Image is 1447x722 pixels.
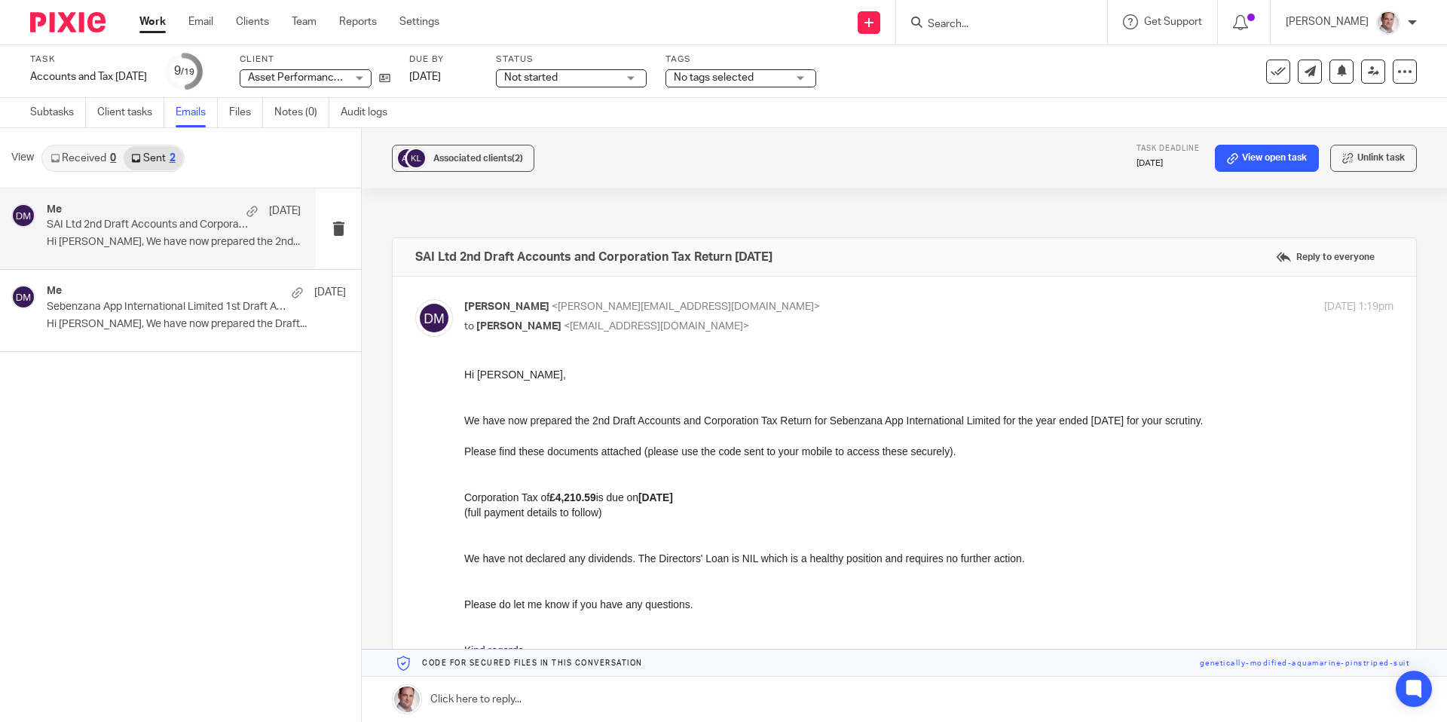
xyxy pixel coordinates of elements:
label: Status [496,54,647,66]
a: Settings [399,14,439,29]
div: Accounts and Tax 28 Feb 2025 [30,69,147,84]
a: Files [229,98,263,127]
label: Reply to everyone [1272,246,1378,268]
a: Work [139,14,166,29]
input: Search [926,18,1062,32]
span: Get Support [1144,17,1202,27]
p: [DATE] [1136,158,1200,170]
a: Emails [176,98,218,127]
span: Associated clients [433,154,523,163]
p: [DATE] [269,203,301,219]
img: Pixie [30,12,106,32]
h4: Me [47,285,62,298]
div: 2 [170,153,176,164]
img: Munro%20Partners-3202.jpg [1376,11,1400,35]
img: svg%3E [415,299,453,337]
label: Tags [665,54,816,66]
span: No tags selected [674,72,754,83]
h4: SAI Ltd 2nd Draft Accounts and Corporation Tax Return [DATE] [415,249,772,265]
a: Notes (0) [274,98,329,127]
img: svg%3E [405,147,427,170]
a: Subtasks [30,98,86,127]
div: 9 [174,63,194,80]
a: Team [292,14,317,29]
p: [PERSON_NAME] [1286,14,1369,29]
span: View [11,150,34,166]
strong: £4,210.59 [85,124,132,136]
span: Not started [504,72,558,83]
a: Clients [236,14,269,29]
a: Client tasks [97,98,164,127]
img: svg%3E [11,285,35,309]
p: Hi [PERSON_NAME], We have now prepared the Draft... [47,318,346,331]
label: Client [240,54,390,66]
h4: Me [47,203,62,216]
p: [DATE] [314,285,346,300]
label: Task [30,54,147,66]
small: /19 [181,68,194,76]
a: Audit logs [341,98,399,127]
a: Reports [339,14,377,29]
button: Associated clients(2) [392,145,534,172]
p: SAI Ltd 2nd Draft Accounts and Corporation Tax Return [DATE] [47,219,250,231]
strong: [DATE] [174,124,209,136]
span: <[EMAIL_ADDRESS][DOMAIN_NAME]> [564,321,749,332]
a: Email [188,14,213,29]
span: Asset Performance Partners International Ltd [248,72,462,83]
span: [PERSON_NAME] [476,321,561,332]
span: Task deadline [1136,145,1200,152]
button: Unlink task [1330,145,1417,172]
span: [DATE] [409,72,441,82]
label: Due by [409,54,477,66]
a: View open task [1215,145,1319,172]
img: svg%3E [11,203,35,228]
a: Sent2 [124,146,182,170]
span: (2) [512,154,523,163]
span: to [464,321,474,332]
div: Accounts and Tax [DATE] [30,69,147,84]
a: Received0 [43,146,124,170]
span: [PERSON_NAME] [464,301,549,312]
p: Hi [PERSON_NAME], We have now prepared the 2nd... [47,236,301,249]
span: <[PERSON_NAME][EMAIL_ADDRESS][DOMAIN_NAME]> [552,301,820,312]
p: [DATE] 1:19pm [1324,299,1393,315]
div: 0 [110,153,116,164]
p: Sebenzana App International Limited 1st Draft Accounts and Corporation Tax Return [DATE] [47,301,286,314]
img: svg%3E [396,147,418,170]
